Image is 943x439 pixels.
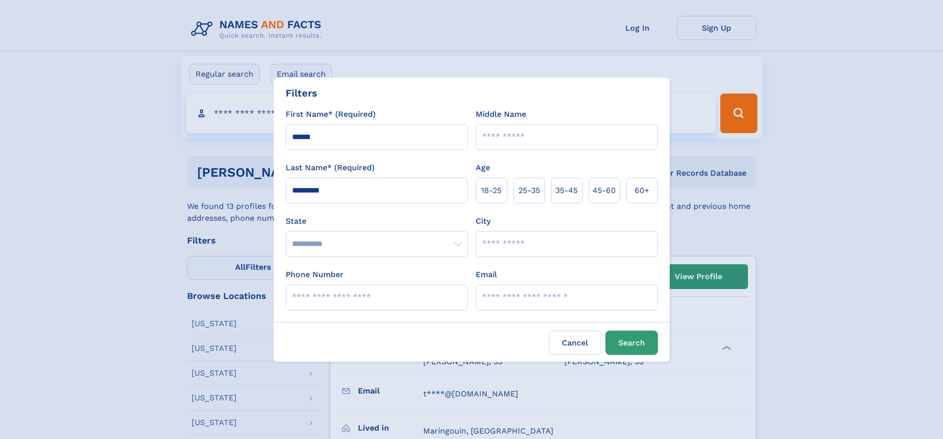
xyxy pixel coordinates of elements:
label: Phone Number [286,269,344,281]
div: Filters [286,86,317,100]
label: Last Name* (Required) [286,162,375,174]
label: Email [476,269,497,281]
label: Cancel [549,331,601,355]
span: 35‑45 [555,185,578,196]
label: First Name* (Required) [286,108,376,120]
span: 18‑25 [481,185,501,196]
label: City [476,215,491,227]
label: Middle Name [476,108,526,120]
span: 25‑35 [518,185,540,196]
button: Search [605,331,658,355]
label: State [286,215,468,227]
span: 60+ [635,185,649,196]
label: Age [476,162,490,174]
span: 45‑60 [593,185,616,196]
